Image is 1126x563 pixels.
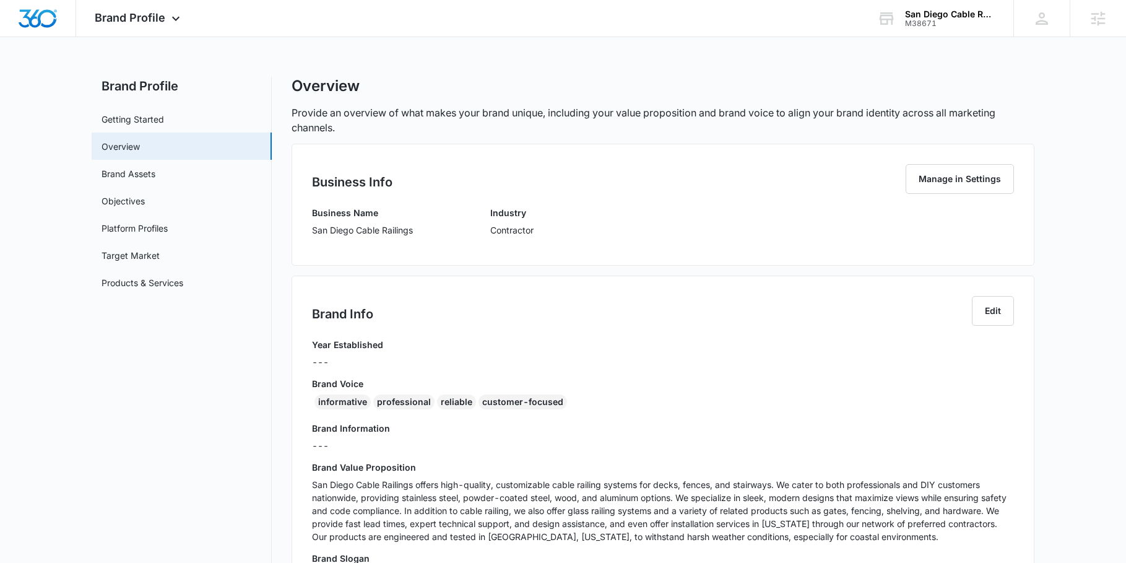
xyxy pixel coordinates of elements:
button: Manage in Settings [906,164,1014,194]
h3: Business Name [312,206,413,219]
a: Objectives [102,194,145,207]
h2: Brand Info [312,305,373,323]
h1: Overview [292,77,360,95]
p: Provide an overview of what makes your brand unique, including your value proposition and brand v... [292,105,1034,135]
div: informative [314,395,371,409]
a: Overview [102,140,140,153]
h3: Industry [490,206,534,219]
h3: Brand Information [312,422,1014,435]
a: Target Market [102,249,160,262]
p: --- [312,439,1014,452]
div: professional [373,395,435,409]
p: San Diego Cable Railings offers high-quality, customizable cable railing systems for decks, fence... [312,478,1014,543]
p: --- [312,356,383,369]
span: Brand Profile [95,11,165,24]
h2: Business Info [312,173,392,191]
p: San Diego Cable Railings [312,224,413,237]
button: Edit [972,296,1014,326]
h3: Brand Value Proposition [312,461,1014,474]
h3: Brand Voice [312,377,1014,390]
div: account id [905,19,995,28]
a: Products & Services [102,276,183,289]
div: reliable [437,395,476,409]
p: Contractor [490,224,534,237]
a: Brand Assets [102,167,155,180]
div: customer-focused [479,395,567,409]
a: Getting Started [102,113,164,126]
h3: Year Established [312,338,383,351]
a: Platform Profiles [102,222,168,235]
h2: Brand Profile [92,77,272,95]
div: account name [905,9,995,19]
